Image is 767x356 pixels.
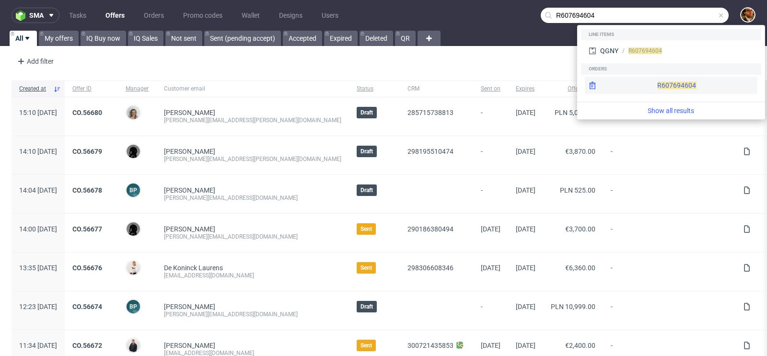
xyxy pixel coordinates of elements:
a: [PERSON_NAME] [164,225,215,233]
span: Sent [360,342,372,349]
a: Promo codes [177,8,228,23]
div: [PERSON_NAME][EMAIL_ADDRESS][DOMAIN_NAME] [164,310,341,318]
a: De Koninck Laurens [164,264,223,272]
span: R607694604 [628,47,662,54]
a: Expired [324,31,358,46]
a: IQ Sales [128,31,163,46]
a: Accepted [283,31,322,46]
span: Offer ID [72,85,110,93]
div: QGNY [600,46,618,56]
span: €2,400.00 [565,342,595,349]
a: [PERSON_NAME] [164,342,215,349]
span: 14:00 [DATE] [19,225,57,233]
a: CO.56677 [72,225,102,233]
span: Draft [360,303,373,310]
span: €6,360.00 [565,264,595,272]
a: CO.56674 [72,303,102,310]
img: Dawid Urbanowicz [127,145,140,158]
a: Sent (pending accept) [204,31,281,46]
a: CO.56680 [72,109,102,116]
a: Not sent [165,31,202,46]
span: - [611,303,728,318]
span: 12:23 [DATE] [19,303,57,310]
a: [PERSON_NAME] [164,186,215,194]
span: R607694604 [657,81,696,89]
span: [DATE] [516,303,535,310]
span: Offer value [551,85,595,93]
a: CO.56672 [72,342,102,349]
span: Draft [360,148,373,155]
span: [DATE] [516,225,535,233]
span: Customer email [164,85,341,93]
span: - [611,225,728,241]
span: Manager [126,85,149,93]
div: [PERSON_NAME][EMAIL_ADDRESS][DOMAIN_NAME] [164,194,341,202]
a: [PERSON_NAME] [164,109,215,116]
span: Sent on [481,85,500,93]
a: Deleted [360,31,393,46]
div: [EMAIL_ADDRESS][DOMAIN_NAME] [164,272,341,279]
a: My offers [39,31,79,46]
a: QR [395,31,416,46]
img: Mari Fok [127,261,140,275]
a: Orders [138,8,170,23]
a: Designs [273,8,308,23]
span: PLN 5,000.00 [555,109,595,116]
span: €3,700.00 [565,225,595,233]
img: Monika Poźniak [127,106,140,119]
img: Dawid Urbanowicz [127,222,140,236]
div: Orders [581,63,761,75]
a: CO.56678 [72,186,102,194]
img: Adrian Margula [127,339,140,352]
span: Draft [360,109,373,116]
span: [DATE] [516,148,535,155]
div: Add filter [13,54,56,69]
span: - [611,264,728,279]
span: Draft [360,186,373,194]
span: PLN 10,999.00 [551,303,595,310]
a: Tasks [63,8,92,23]
a: All [10,31,37,46]
span: [DATE] [516,342,535,349]
span: PLN 525.00 [560,186,595,194]
a: Show all results [581,106,761,115]
div: [PERSON_NAME][EMAIL_ADDRESS][PERSON_NAME][DOMAIN_NAME] [164,116,341,124]
a: 298195510474 [407,148,453,155]
div: [PERSON_NAME][EMAIL_ADDRESS][DOMAIN_NAME] [164,233,341,241]
img: Matteo Corsico [741,8,755,22]
a: IQ Buy now [81,31,126,46]
span: 15:10 [DATE] [19,109,57,116]
span: - [481,303,500,318]
span: - [611,186,728,202]
a: 285715738813 [407,109,453,116]
span: Sent [360,225,372,233]
span: CRM [407,85,465,93]
span: [DATE] [481,225,500,233]
span: 13:35 [DATE] [19,264,57,272]
span: Status [357,85,392,93]
span: Expires [516,85,535,93]
span: [DATE] [481,342,500,349]
span: 14:04 [DATE] [19,186,57,194]
span: [DATE] [481,264,500,272]
figcaption: BP [127,184,140,197]
span: Sent [360,264,372,272]
a: CO.56676 [72,264,102,272]
span: - [481,186,500,202]
a: Wallet [236,8,266,23]
a: 298306608346 [407,264,453,272]
figcaption: BP [127,300,140,313]
div: Line items [581,29,761,40]
span: [DATE] [516,109,535,116]
span: - [611,148,728,163]
a: [PERSON_NAME] [164,148,215,155]
div: [PERSON_NAME][EMAIL_ADDRESS][PERSON_NAME][DOMAIN_NAME] [164,155,341,163]
a: Users [316,8,344,23]
span: - [481,148,500,163]
span: [DATE] [516,264,535,272]
span: - [481,109,500,124]
a: 300721435853 [407,342,453,349]
span: 11:34 [DATE] [19,342,57,349]
span: sma [29,12,44,19]
a: 290186380494 [407,225,453,233]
